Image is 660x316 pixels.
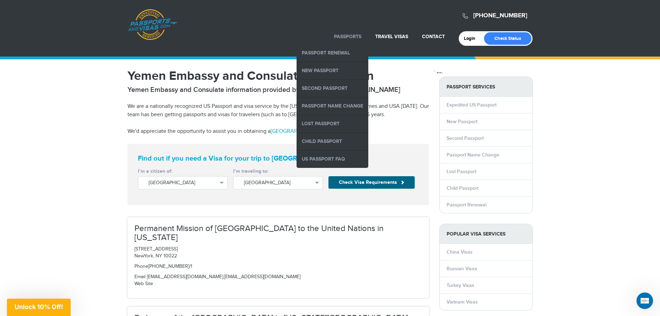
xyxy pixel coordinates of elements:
[447,119,477,125] a: New Passport
[138,168,228,175] label: I’m a citizen of:
[447,282,474,288] a: Turkey Visas
[134,264,148,269] span: Phone
[297,62,368,79] a: New Passport
[447,169,476,174] a: Lost Passport
[127,86,429,94] h2: Yemen Embassy and Consulate information provided by Passports and [DOMAIN_NAME]
[297,97,368,115] a: Passport Name Change
[127,102,429,119] p: We are a nationally recognized US Passport and visa service by the [US_STATE] Post, [US_STATE] Ti...
[15,303,63,310] span: Unlock 10% Off!
[440,77,533,97] strong: PASSPORT SERVICES
[422,34,445,40] a: Contact
[147,274,300,280] a: [EMAIL_ADDRESS][DOMAIN_NAME],[EMAIL_ADDRESS][DOMAIN_NAME]
[636,292,653,309] iframe: Intercom live chat
[233,176,323,189] button: [GEOGRAPHIC_DATA]
[127,70,429,82] h1: Yemen Embassy and Consulate Information
[447,299,478,305] a: Vietnam Visas
[134,281,153,287] a: Web Site
[447,135,484,141] a: Second Passport
[134,224,422,242] h3: Permanent Mission of [GEOGRAPHIC_DATA] to the United Nations in [US_STATE]
[138,154,419,163] strong: Find out if you need a Visa for your trip to [GEOGRAPHIC_DATA]?
[297,151,368,168] a: US Passport FAQ
[334,34,361,40] a: Passports
[297,133,368,150] a: Child Passport
[328,176,415,189] button: Check Visa Requirements
[233,168,323,175] label: I’m traveling to:
[134,274,146,280] span: Email
[297,80,368,97] a: Second Passport
[271,128,336,135] a: [GEOGRAPHIC_DATA] visa.
[149,179,217,186] span: [GEOGRAPHIC_DATA]
[134,246,422,260] p: [STREET_ADDRESS] NewYork, NY 10022
[447,152,499,158] a: Passport Name Change
[244,179,312,186] span: [GEOGRAPHIC_DATA]
[440,224,533,244] strong: Popular Visa Services
[447,249,473,255] a: China Visas
[128,9,177,40] a: Passports & [DOMAIN_NAME]
[447,185,478,191] a: Child Passport
[484,32,531,45] a: Check Status
[447,102,496,108] a: Expedited US Passport
[134,263,422,270] p: [PHONE_NUMBER]/1
[138,176,228,189] button: [GEOGRAPHIC_DATA]
[464,36,480,41] a: Login
[375,34,408,40] a: Travel Visas
[7,299,71,316] div: Unlock 10% Off!
[297,115,368,133] a: Lost Passport
[297,44,368,62] a: Passport Renewal
[447,266,477,272] a: Russian Visas
[447,202,486,208] a: Passport Renewal
[473,12,527,19] a: [PHONE_NUMBER]
[127,127,429,136] p: We'd appreciate the opportunity to assist you in obtaining a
